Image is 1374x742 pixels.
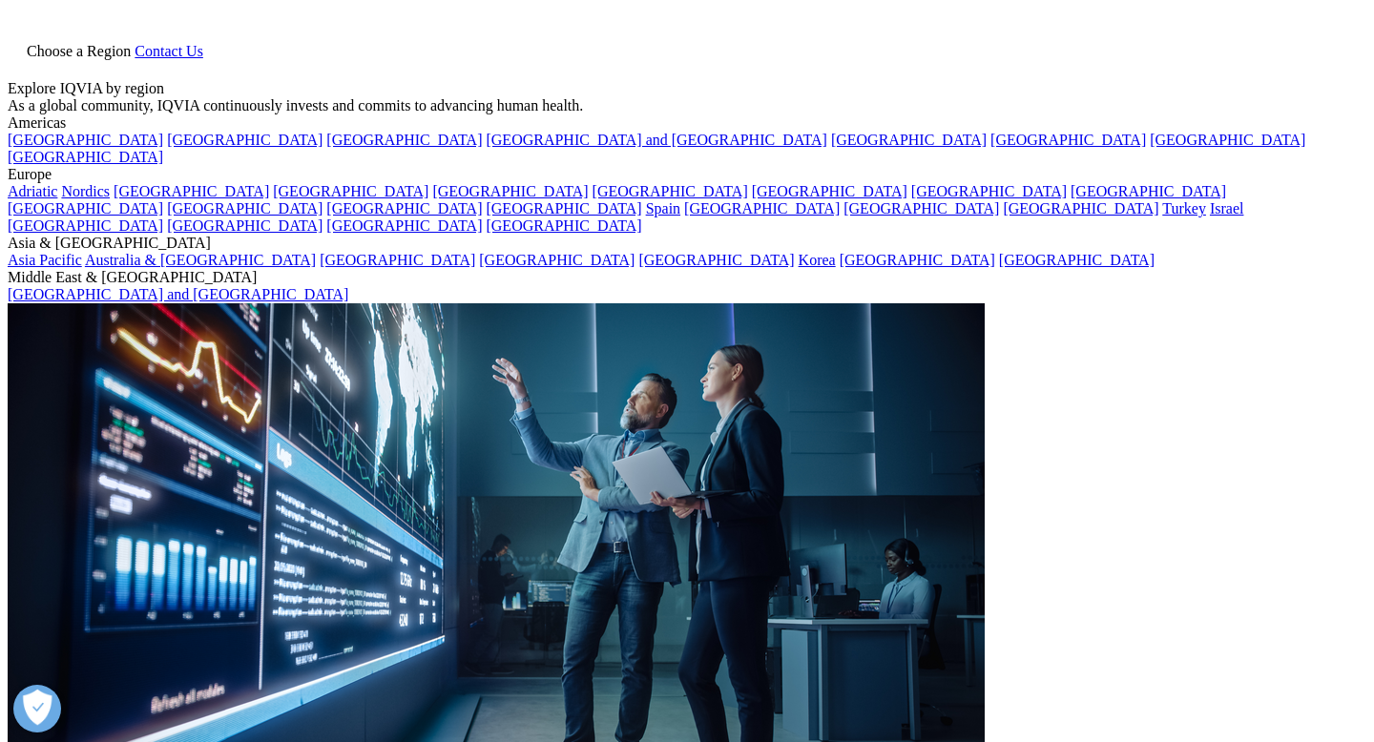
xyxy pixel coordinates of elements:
a: [GEOGRAPHIC_DATA] [486,217,641,234]
a: [GEOGRAPHIC_DATA] [593,183,748,199]
a: [GEOGRAPHIC_DATA] [326,217,482,234]
a: [GEOGRAPHIC_DATA] [843,200,999,216]
a: Turkey [1162,200,1206,216]
a: Spain [646,200,680,216]
a: [GEOGRAPHIC_DATA] [8,200,163,216]
a: Australia & [GEOGRAPHIC_DATA] [85,252,316,268]
a: Israel [1210,200,1244,216]
a: [GEOGRAPHIC_DATA] [479,252,635,268]
a: [GEOGRAPHIC_DATA] [831,132,987,148]
a: [GEOGRAPHIC_DATA] [752,183,907,199]
a: [GEOGRAPHIC_DATA] [114,183,269,199]
a: [GEOGRAPHIC_DATA] [1071,183,1226,199]
a: [GEOGRAPHIC_DATA] [638,252,794,268]
a: [GEOGRAPHIC_DATA] [911,183,1067,199]
a: [GEOGRAPHIC_DATA] [273,183,428,199]
a: [GEOGRAPHIC_DATA] [320,252,475,268]
a: [GEOGRAPHIC_DATA] [8,149,163,165]
a: [GEOGRAPHIC_DATA] [167,132,323,148]
a: Contact Us [135,43,203,59]
span: Choose a Region [27,43,131,59]
a: [GEOGRAPHIC_DATA] [486,200,641,216]
a: [GEOGRAPHIC_DATA] [999,252,1155,268]
a: [GEOGRAPHIC_DATA] [167,217,323,234]
a: [GEOGRAPHIC_DATA] [684,200,840,216]
a: [GEOGRAPHIC_DATA] [1003,200,1158,216]
a: [GEOGRAPHIC_DATA] [840,252,995,268]
a: [GEOGRAPHIC_DATA] [167,200,323,216]
a: [GEOGRAPHIC_DATA] and [GEOGRAPHIC_DATA] [8,286,348,302]
a: [GEOGRAPHIC_DATA] [326,132,482,148]
div: Middle East & [GEOGRAPHIC_DATA] [8,269,1366,286]
a: Asia Pacific [8,252,82,268]
div: Americas [8,114,1366,132]
a: [GEOGRAPHIC_DATA] [432,183,588,199]
a: [GEOGRAPHIC_DATA] [326,200,482,216]
a: [GEOGRAPHIC_DATA] [990,132,1146,148]
div: Explore IQVIA by region [8,80,1366,97]
a: [GEOGRAPHIC_DATA] [8,217,163,234]
button: Abrir preferencias [13,685,61,732]
a: [GEOGRAPHIC_DATA] [1150,132,1305,148]
a: Korea [799,252,836,268]
div: Europe [8,166,1366,183]
a: [GEOGRAPHIC_DATA] and [GEOGRAPHIC_DATA] [486,132,826,148]
a: Adriatic [8,183,57,199]
a: Nordics [61,183,110,199]
div: Asia & [GEOGRAPHIC_DATA] [8,235,1366,252]
div: As a global community, IQVIA continuously invests and commits to advancing human health. [8,97,1366,114]
a: [GEOGRAPHIC_DATA] [8,132,163,148]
